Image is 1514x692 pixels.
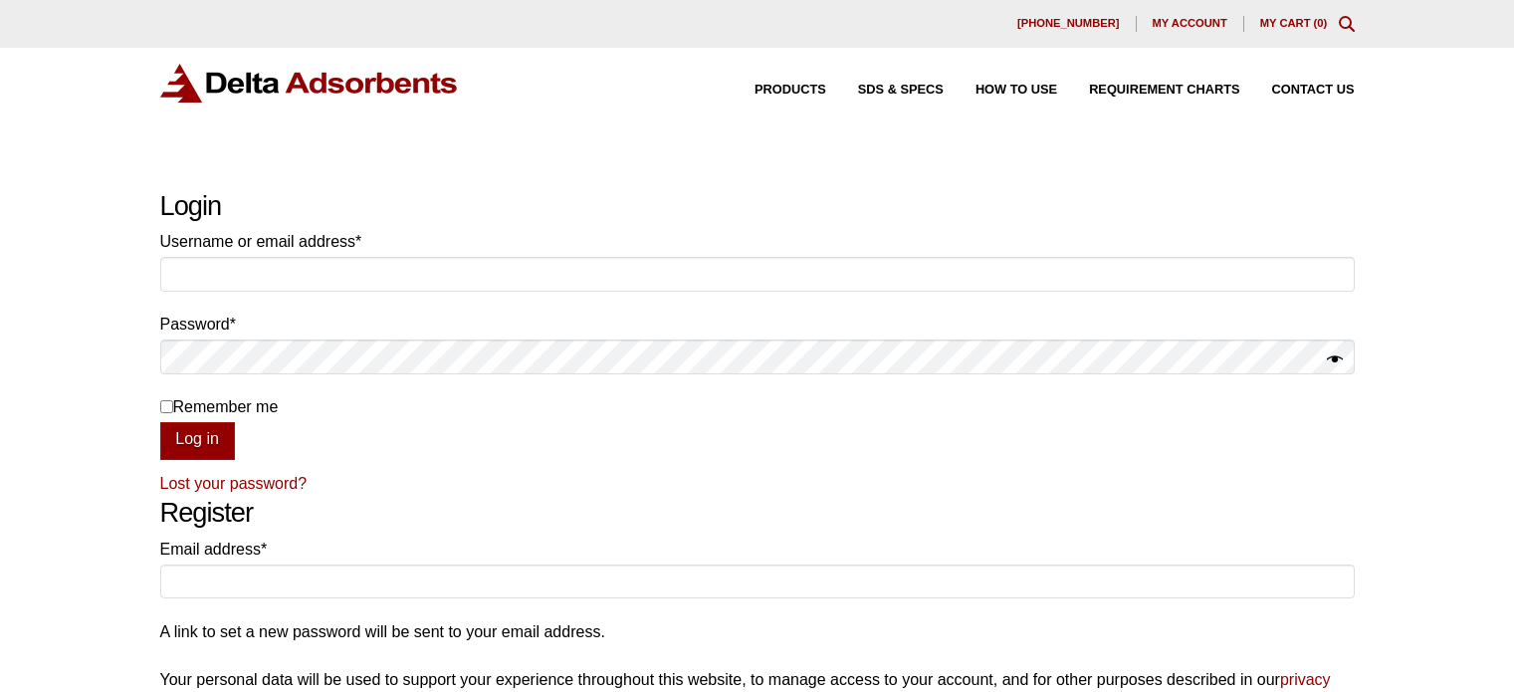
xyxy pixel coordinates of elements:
[755,84,826,97] span: Products
[160,64,459,103] img: Delta Adsorbents
[1327,346,1343,374] button: Show password
[1057,84,1239,97] a: Requirement Charts
[160,475,308,492] a: Lost your password?
[826,84,944,97] a: SDS & SPECS
[160,422,235,460] button: Log in
[1137,16,1244,32] a: My account
[975,84,1057,97] span: How to Use
[1339,16,1355,32] div: Toggle Modal Content
[160,311,1355,338] label: Password
[160,497,1355,530] h2: Register
[1272,84,1355,97] span: Contact Us
[1240,84,1355,97] a: Contact Us
[1317,17,1323,29] span: 0
[160,400,173,413] input: Remember me
[160,536,1355,563] label: Email address
[1001,16,1137,32] a: [PHONE_NUMBER]
[1260,17,1328,29] a: My Cart (0)
[1089,84,1239,97] span: Requirement Charts
[173,398,279,415] span: Remember me
[723,84,826,97] a: Products
[1017,18,1120,29] span: [PHONE_NUMBER]
[944,84,1057,97] a: How to Use
[160,618,1355,645] p: A link to set a new password will be sent to your email address.
[858,84,944,97] span: SDS & SPECS
[160,228,1355,255] label: Username or email address
[1153,18,1227,29] span: My account
[160,190,1355,223] h2: Login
